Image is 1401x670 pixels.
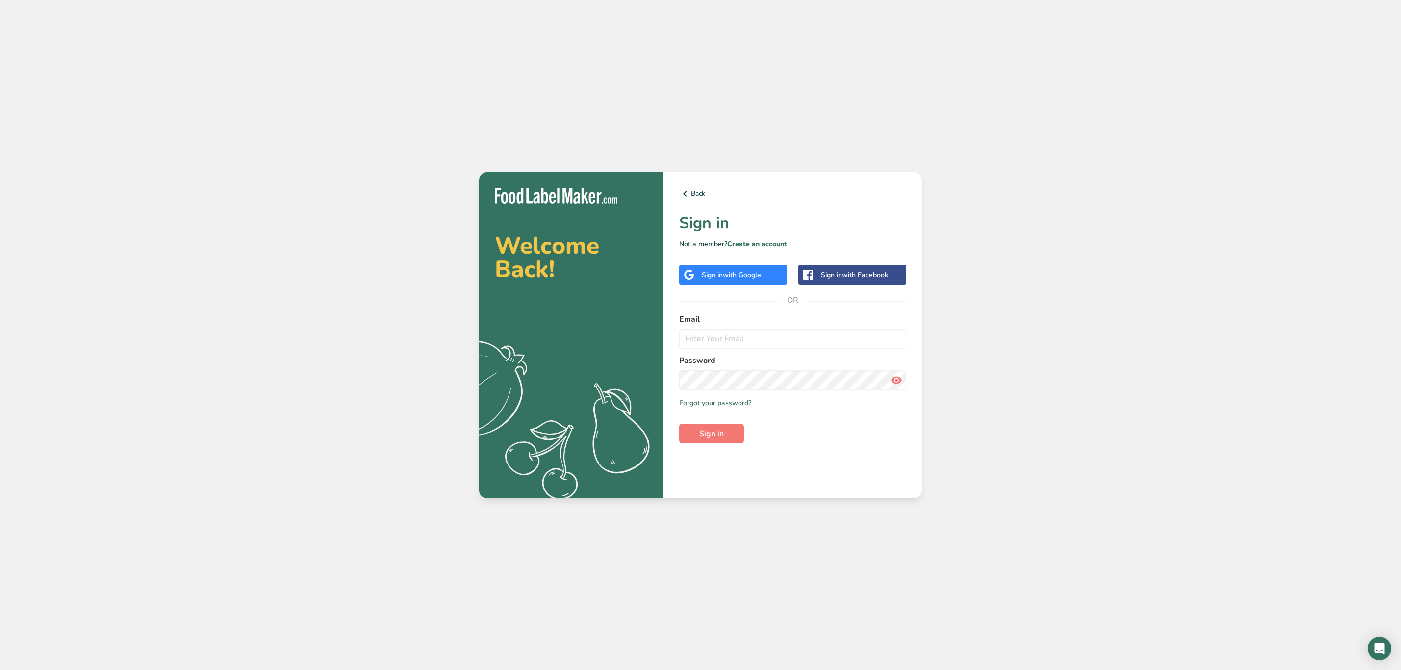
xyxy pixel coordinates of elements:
[727,239,787,249] a: Create an account
[679,239,906,249] p: Not a member?
[679,424,744,443] button: Sign in
[495,234,648,281] h2: Welcome Back!
[702,270,761,280] div: Sign in
[679,211,906,235] h1: Sign in
[679,355,906,366] label: Password
[1368,637,1391,660] div: Open Intercom Messenger
[842,270,888,280] span: with Facebook
[699,428,724,439] span: Sign in
[723,270,761,280] span: with Google
[778,285,808,315] span: OR
[679,188,906,200] a: Back
[679,329,906,349] input: Enter Your Email
[679,313,906,325] label: Email
[679,398,751,408] a: Forgot your password?
[495,188,617,204] img: Food Label Maker
[821,270,888,280] div: Sign in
